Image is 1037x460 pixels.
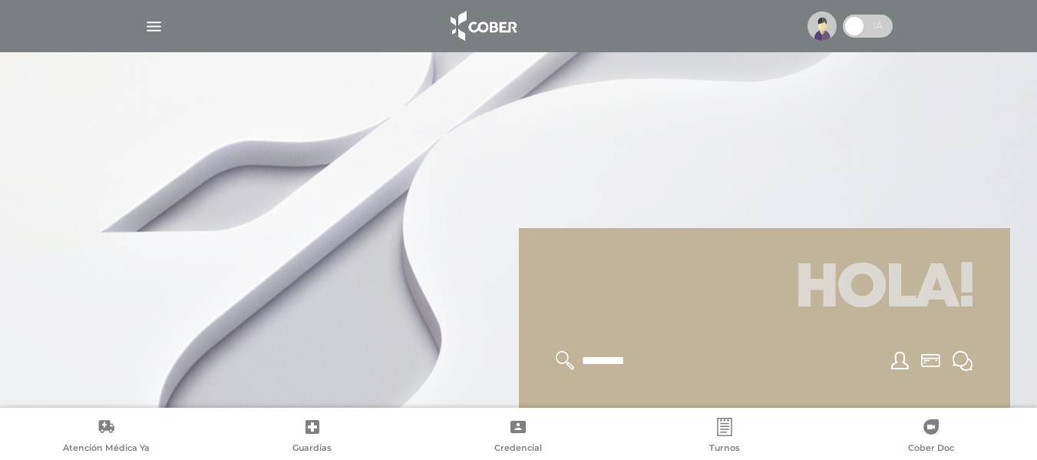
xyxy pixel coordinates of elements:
h1: Hola! [537,247,992,333]
a: Atención Médica Ya [3,418,210,457]
a: Guardias [210,418,416,457]
span: Atención Médica Ya [63,442,150,456]
img: Cober_menu-lines-white.svg [144,17,163,36]
span: Cober Doc [908,442,954,456]
img: logo_cober_home-white.png [442,8,523,45]
span: Credencial [494,442,542,456]
span: Guardias [292,442,332,456]
a: Cober Doc [827,418,1034,457]
span: Turnos [709,442,740,456]
a: Turnos [622,418,828,457]
img: profile-placeholder.svg [807,12,837,41]
a: Credencial [415,418,622,457]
